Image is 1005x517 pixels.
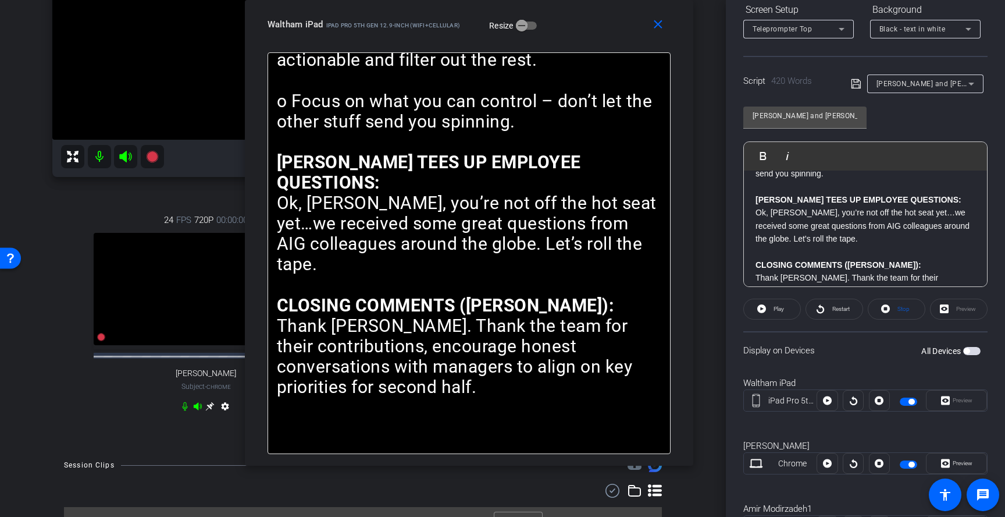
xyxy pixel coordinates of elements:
[277,152,586,193] strong: [PERSON_NAME] TEES UP EMPLOYEE QUESTIONS:
[743,440,988,453] div: [PERSON_NAME]
[743,331,988,369] div: Display on Devices
[755,195,961,204] strong: [PERSON_NAME] TEES UP EMPLOYEE QUESTIONS:
[921,345,963,357] label: All Devices
[176,214,191,226] span: FPS
[976,488,990,502] mat-icon: message
[938,488,952,502] mat-icon: accessibility
[326,22,461,29] span: iPad Pro 5th Gen 12.9-inch (WiFi+Cellular)
[651,17,665,32] mat-icon: close
[879,25,946,33] span: Black - text in white
[205,383,206,391] span: -
[771,76,812,86] span: 420 Words
[218,402,232,416] mat-icon: settings
[897,306,910,312] span: Stop
[743,502,988,516] div: Amir Modirzadeh1
[755,206,975,245] p: Ok, [PERSON_NAME], you’re not off the hot seat yet…we received some great questions from AIG coll...
[743,75,835,88] div: Script
[743,377,988,390] div: Waltham iPad
[216,214,248,226] span: 00:00:00
[774,306,784,312] span: Play
[64,459,115,471] div: Session Clips
[268,19,323,30] span: Waltham iPad
[753,25,812,33] span: Teleprompter Top
[768,458,817,470] div: Chrome
[489,20,516,31] label: Resize
[755,260,921,270] strong: CLOSING COMMENTS ([PERSON_NAME]):
[768,395,817,407] div: iPad Pro 5th Gen 12.9-inch (WiFi+Cellular)
[164,214,173,226] span: 24
[277,91,661,132] p: o Focus on what you can control – don’t let the other stuff send you spinning.
[194,214,213,226] span: 720P
[277,316,661,397] p: Thank [PERSON_NAME]. Thank the team for their contributions, encourage honest conversations with ...
[753,109,857,123] input: Title
[206,384,231,390] span: Chrome
[277,193,661,274] p: Ok, [PERSON_NAME], you’re not off the hot seat yet…we received some great questions from AIG coll...
[953,460,972,466] span: Preview
[755,271,975,310] p: Thank [PERSON_NAME]. Thank the team for their contributions, encourage honest conversations with ...
[176,369,236,378] span: [PERSON_NAME]
[277,295,614,316] strong: CLOSING COMMENTS ([PERSON_NAME]):
[181,381,231,392] span: Subject
[832,306,850,312] span: Restart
